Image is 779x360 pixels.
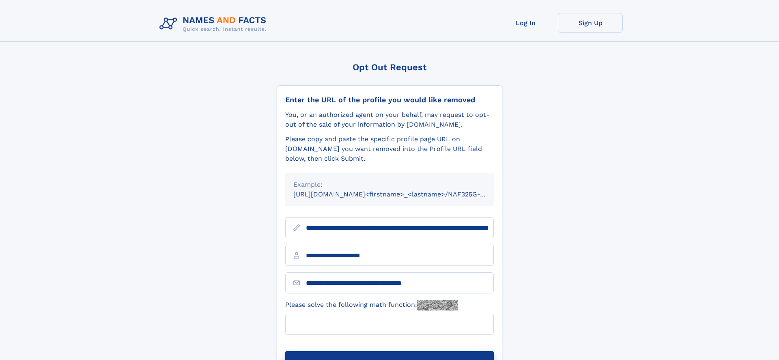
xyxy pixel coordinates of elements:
div: Example: [293,180,486,190]
div: Opt Out Request [277,62,502,72]
label: Please solve the following math function: [285,300,458,310]
a: Log In [493,13,558,33]
div: Enter the URL of the profile you would like removed [285,95,494,104]
div: You, or an authorized agent on your behalf, may request to opt-out of the sale of your informatio... [285,110,494,129]
a: Sign Up [558,13,623,33]
small: [URL][DOMAIN_NAME]<firstname>_<lastname>/NAF325G-xxxxxxxx [293,190,509,198]
img: Logo Names and Facts [156,13,273,35]
div: Please copy and paste the specific profile page URL on [DOMAIN_NAME] you want removed into the Pr... [285,134,494,164]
